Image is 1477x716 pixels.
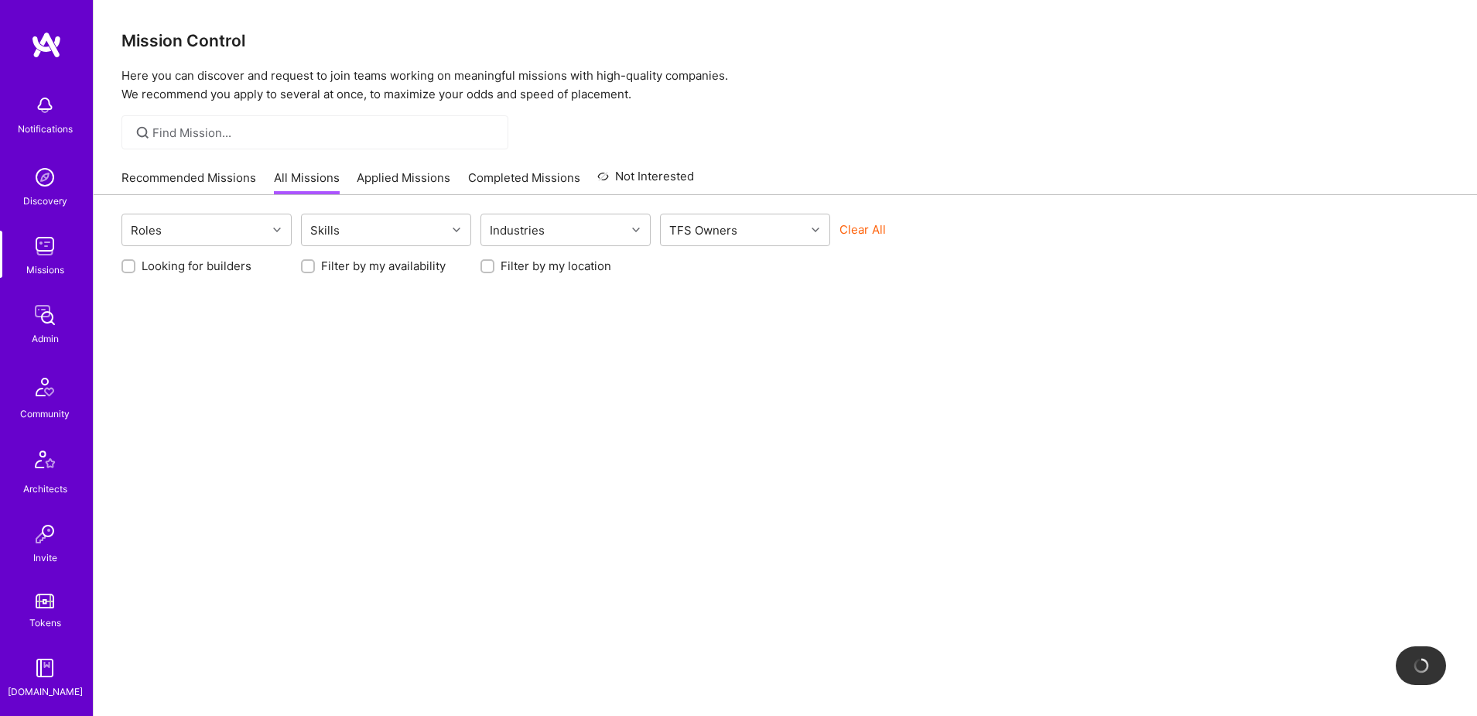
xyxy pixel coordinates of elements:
[142,258,251,274] label: Looking for builders
[8,683,83,700] div: [DOMAIN_NAME]
[29,653,60,683] img: guide book
[468,170,580,195] a: Completed Missions
[18,121,73,137] div: Notifications
[29,231,60,262] img: teamwork
[31,31,62,59] img: logo
[29,300,60,331] img: admin teamwork
[121,170,256,195] a: Recommended Missions
[29,519,60,550] img: Invite
[32,331,59,347] div: Admin
[121,67,1449,104] p: Here you can discover and request to join teams working on meaningful missions with high-quality ...
[665,219,741,242] div: TFS Owners
[26,262,64,278] div: Missions
[29,162,60,193] img: discovery
[36,594,54,608] img: tokens
[33,550,57,566] div: Invite
[453,226,460,234] i: icon Chevron
[486,219,549,242] div: Industries
[20,406,70,422] div: Community
[26,444,63,481] img: Architects
[812,226,819,234] i: icon Chevron
[306,219,344,242] div: Skills
[632,226,640,234] i: icon Chevron
[23,193,67,209] div: Discovery
[274,170,340,195] a: All Missions
[134,124,152,142] i: icon SearchGrey
[29,615,61,631] div: Tokens
[152,125,497,141] input: Find Mission...
[273,226,281,234] i: icon Chevron
[321,258,446,274] label: Filter by my availability
[121,31,1449,50] h3: Mission Control
[597,167,694,195] a: Not Interested
[839,221,886,238] button: Clear All
[127,219,166,242] div: Roles
[501,258,611,274] label: Filter by my location
[357,170,450,195] a: Applied Missions
[1413,657,1430,674] img: loading
[29,90,60,121] img: bell
[23,481,67,497] div: Architects
[26,368,63,406] img: Community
